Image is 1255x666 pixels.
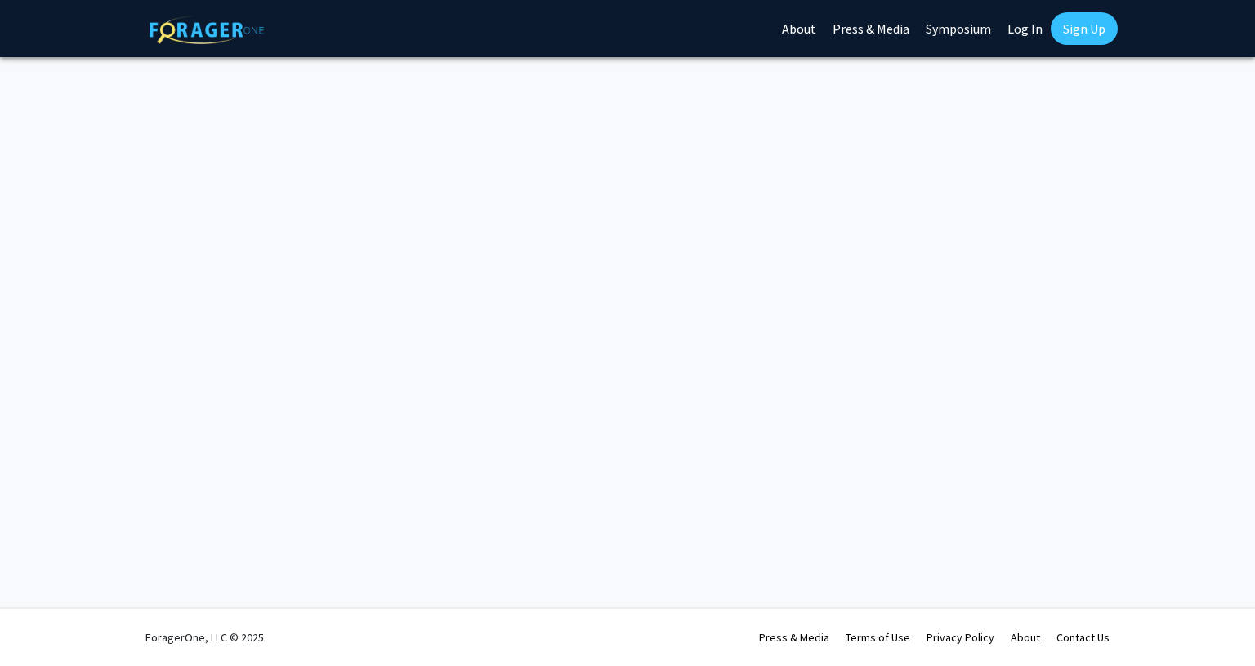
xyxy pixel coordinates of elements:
[846,630,910,645] a: Terms of Use
[1011,630,1040,645] a: About
[759,630,829,645] a: Press & Media
[1056,630,1110,645] a: Contact Us
[150,16,264,44] img: ForagerOne Logo
[927,630,994,645] a: Privacy Policy
[145,609,264,666] div: ForagerOne, LLC © 2025
[1051,12,1118,45] a: Sign Up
